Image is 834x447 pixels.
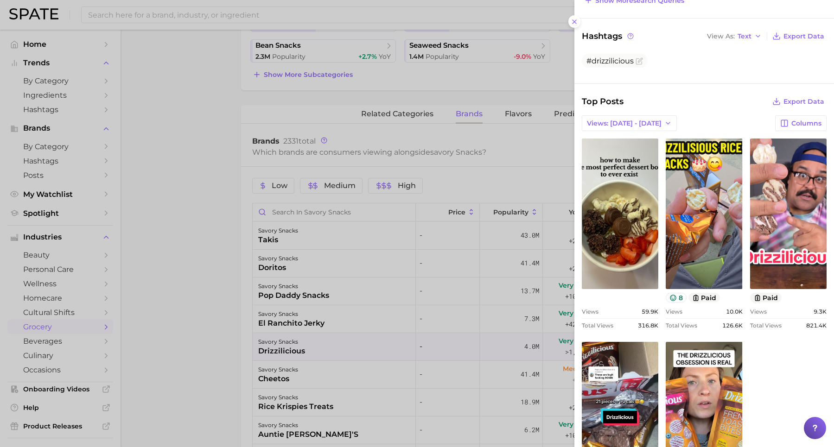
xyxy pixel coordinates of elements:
[750,293,782,302] button: paid
[726,308,743,315] span: 10.0k
[582,115,677,131] button: Views: [DATE] - [DATE]
[791,120,821,127] span: Columns
[705,30,764,42] button: View AsText
[582,95,624,108] span: Top Posts
[586,57,634,65] span: #drizzilicious
[707,34,735,39] span: View As
[750,308,767,315] span: Views
[666,308,682,315] span: Views
[582,30,635,43] span: Hashtags
[770,95,827,108] button: Export Data
[636,57,643,65] button: Flag as miscategorized or irrelevant
[783,32,824,40] span: Export Data
[638,322,658,329] span: 316.8k
[806,322,827,329] span: 821.4k
[587,120,662,127] span: Views: [DATE] - [DATE]
[666,322,697,329] span: Total Views
[775,115,827,131] button: Columns
[582,322,613,329] span: Total Views
[738,34,751,39] span: Text
[783,98,824,106] span: Export Data
[666,293,687,302] button: 8
[642,308,658,315] span: 59.9k
[688,293,720,302] button: paid
[582,308,598,315] span: Views
[814,308,827,315] span: 9.3k
[722,322,743,329] span: 126.6k
[770,30,827,43] button: Export Data
[750,322,782,329] span: Total Views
